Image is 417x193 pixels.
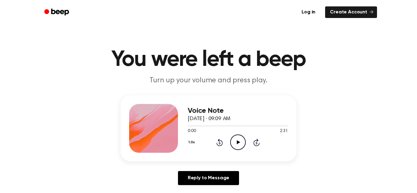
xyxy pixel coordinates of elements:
[325,6,377,18] a: Create Account
[188,107,288,115] h3: Voice Note
[188,116,230,122] span: [DATE] · 09:09 AM
[52,49,365,71] h1: You were left a beep
[91,76,326,86] p: Turn up your volume and press play.
[280,128,288,134] span: 2:31
[40,6,74,18] a: Beep
[188,128,196,134] span: 0:00
[296,5,321,19] a: Log in
[178,171,239,185] a: Reply to Message
[188,137,197,148] button: 1.0x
